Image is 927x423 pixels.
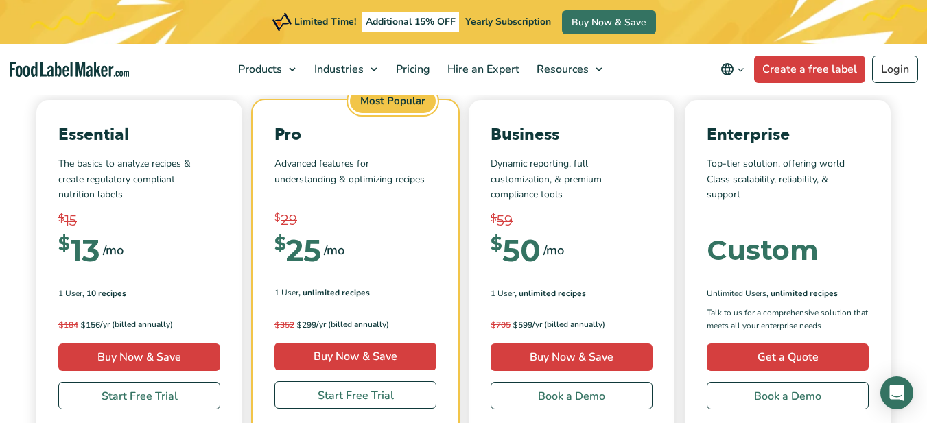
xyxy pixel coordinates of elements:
[562,10,656,34] a: Buy Now & Save
[82,287,126,300] span: , 10 Recipes
[443,62,521,77] span: Hire an Expert
[310,62,365,77] span: Industries
[274,318,316,332] span: 299
[58,235,70,253] span: $
[58,319,78,330] del: 184
[103,241,124,260] span: /mo
[274,287,298,299] span: 1 User
[491,319,511,330] del: 705
[80,319,86,330] span: $
[324,241,344,260] span: /mo
[58,235,100,265] div: 13
[58,319,64,330] span: $
[58,382,220,409] a: Start Free Trial
[64,210,77,231] span: 15
[392,62,432,77] span: Pricing
[10,62,130,77] a: Food Label Maker homepage
[274,381,436,409] a: Start Free Trial
[491,122,653,148] p: Business
[58,287,82,300] span: 1 User
[58,156,220,202] p: The basics to analyze recipes & create regulatory compliant nutrition labels
[872,56,918,83] a: Login
[274,210,281,226] span: $
[528,44,609,95] a: Resources
[100,318,173,332] span: /yr (billed annually)
[274,122,436,148] p: Pro
[274,343,436,370] a: Buy Now & Save
[230,44,303,95] a: Products
[234,62,283,77] span: Products
[274,319,294,330] del: 352
[707,122,869,148] p: Enterprise
[880,376,913,409] div: Open Intercom Messenger
[274,235,286,253] span: $
[491,319,496,330] span: $
[707,306,869,333] p: Talk to us for a comprehensive solution that meets all your enterprise needs
[491,156,653,202] p: Dynamic reporting, full customization, & premium compliance tools
[306,44,384,95] a: Industries
[465,15,551,28] span: Yearly Subscription
[707,156,869,202] p: Top-tier solution, offering world Class scalability, reliability, & support
[491,235,502,253] span: $
[707,237,819,264] div: Custom
[58,210,64,226] span: $
[543,241,564,260] span: /mo
[497,210,513,231] span: 59
[294,15,356,28] span: Limited Time!
[491,287,515,300] span: 1 User
[707,287,766,300] span: Unlimited Users
[298,287,370,299] span: , Unlimited Recipes
[491,210,497,226] span: $
[274,156,436,202] p: Advanced features for understanding & optimizing recipes
[754,56,865,83] a: Create a free label
[515,287,586,300] span: , Unlimited Recipes
[491,235,541,265] div: 50
[274,235,321,265] div: 25
[58,343,220,371] a: Buy Now & Save
[491,343,653,371] a: Buy Now & Save
[439,44,525,95] a: Hire an Expert
[766,287,838,300] span: , Unlimited Recipes
[513,319,518,330] span: $
[388,44,436,95] a: Pricing
[316,318,389,332] span: /yr (billed annually)
[58,122,220,148] p: Essential
[274,319,280,330] span: $
[711,56,754,83] button: Change language
[58,318,100,332] span: 156
[281,210,297,230] span: 29
[532,318,605,332] span: /yr (billed annually)
[296,319,302,330] span: $
[491,318,532,332] span: 599
[348,87,438,115] span: Most Popular
[707,382,869,409] a: Book a Demo
[362,12,459,32] span: Additional 15% OFF
[532,62,590,77] span: Resources
[707,343,869,371] a: Get a Quote
[491,382,653,409] a: Book a Demo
